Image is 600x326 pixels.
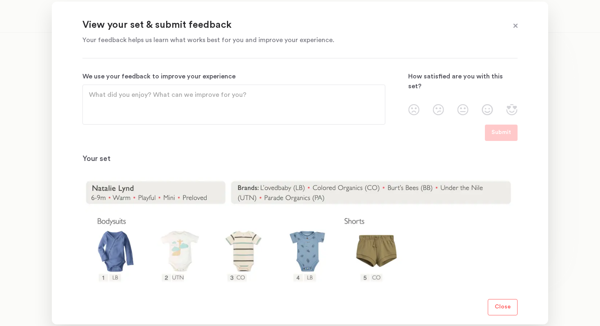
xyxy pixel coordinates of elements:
p: View your set & submit feedback [82,19,497,32]
p: Your feedback helps us learn what works best for you and improve your experience. [82,35,497,45]
p: Submit [491,128,511,138]
p: How satisfied are you with this set? [408,71,518,91]
p: We use your feedback to improve your experience [82,71,385,81]
p: Your set [82,154,518,164]
button: Submit [485,125,518,141]
p: Close [495,302,511,312]
button: Close [488,299,518,315]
